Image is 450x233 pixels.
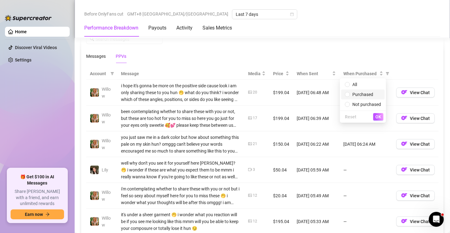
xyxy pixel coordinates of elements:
td: $199.04 [269,80,293,106]
span: View Chat [410,142,430,147]
th: Message [117,68,244,80]
a: OFView Chat [396,91,435,96]
button: OFView Chat [396,139,435,149]
button: Earn nowarrow-right [11,209,64,219]
img: Willow [90,88,99,97]
td: [DATE] 05:59 AM [293,157,340,183]
img: OF [401,167,407,173]
div: Messages [86,53,106,60]
div: PPVs [116,53,126,60]
button: OFView Chat [396,113,435,123]
a: Settings [15,57,31,62]
button: OK [373,113,383,121]
td: — [340,183,392,209]
td: [DATE] 06:39 AM [293,106,340,131]
span: Not purchased [352,102,381,107]
img: OF [401,141,407,147]
th: When Purchased [340,68,392,80]
div: Payouts [148,24,166,32]
button: Reset [342,113,359,121]
span: filter [109,69,115,78]
div: i hope it's gonna be more on the positive side cause look i am only sharing these to you hun 🤭 wh... [121,82,241,103]
th: When Sent [293,68,340,80]
span: View Chat [410,167,430,172]
div: Performance Breakdown [84,24,138,32]
div: 21 [253,141,257,147]
div: you just saw me in a dark color but how about something this pale on my skin hun? omggg can't bel... [121,134,241,154]
td: [DATE] 06:48 AM [293,80,340,106]
td: [DATE] 06:24 AM [340,131,392,157]
span: Account [90,70,108,77]
span: filter [386,72,389,75]
img: OF [401,89,407,95]
td: $199.04 [269,106,293,131]
th: Price [269,68,293,80]
span: Willow [102,87,111,98]
td: $20.04 [269,183,293,209]
span: picture [248,219,252,223]
td: $50.04 [269,157,293,183]
span: View Chat [410,116,430,121]
td: — [340,157,392,183]
img: OF [401,218,407,224]
img: Willow [90,191,99,200]
img: Willow [90,140,99,148]
img: OF [401,192,407,199]
span: When Sent [297,70,331,77]
span: View Chat [410,90,430,95]
a: OFView Chat [396,220,435,225]
span: View Chat [410,193,430,198]
td: — [340,106,392,131]
span: Willow [102,216,111,227]
a: OFView Chat [396,117,435,122]
span: Last 7 days [236,10,294,19]
span: Price [273,70,284,77]
img: logo-BBDzfeDw.svg [5,15,52,21]
div: 3 [253,167,255,173]
span: video-camera [248,168,252,171]
span: Willow [102,190,111,202]
a: Discover Viral Videos [15,45,57,50]
span: When Purchased [343,70,378,77]
span: filter [110,72,114,75]
span: picture [248,194,252,197]
span: All [352,82,357,87]
div: 20 [253,89,257,95]
span: Before OnlyFans cut [84,9,123,19]
a: OFView Chat [396,143,435,148]
span: OK [375,114,381,119]
span: GMT+8 [GEOGRAPHIC_DATA]/[GEOGRAPHIC_DATA] [127,9,228,19]
span: Willow [102,112,111,124]
span: search [90,37,94,41]
div: 17 [253,115,257,121]
span: picture [248,116,252,120]
div: been contemplating whether to share these with you or not, but these are too hot for you to miss ... [121,108,241,129]
span: calendar [290,12,294,16]
div: 12 [253,193,257,199]
td: [DATE] 05:49 AM [293,183,340,209]
span: filter [384,69,391,78]
span: Purchased [352,92,373,97]
span: Earn now [25,212,43,217]
div: Sales Metrics [202,24,232,32]
div: 12 [253,218,257,224]
span: 🎁 Get $100 in AI Messages [11,174,64,186]
img: Willow [90,114,99,123]
img: Willow [90,217,99,226]
div: it's under a sheer garment 🤭 i wonder what you reaction will be if you see me looking like this m... [121,211,241,232]
img: OF [401,115,407,121]
span: picture [248,142,252,146]
div: Activity [176,24,193,32]
th: Media [244,68,269,80]
div: i'm contemplating whether to share these with you or not but i feel so sexy about myself here for... [121,185,241,206]
span: picture [248,90,252,94]
span: Lily [102,167,108,172]
button: OFView Chat [396,217,435,226]
span: Media [248,70,261,77]
span: arrow-right [45,212,50,217]
div: well why don't you see it for yourself here [PERSON_NAME]? 🤭 i wonder if these are what you expec... [121,160,241,180]
a: OFView Chat [396,194,435,199]
button: OFView Chat [396,88,435,98]
button: OFView Chat [396,191,435,201]
span: View Chat [410,219,430,224]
